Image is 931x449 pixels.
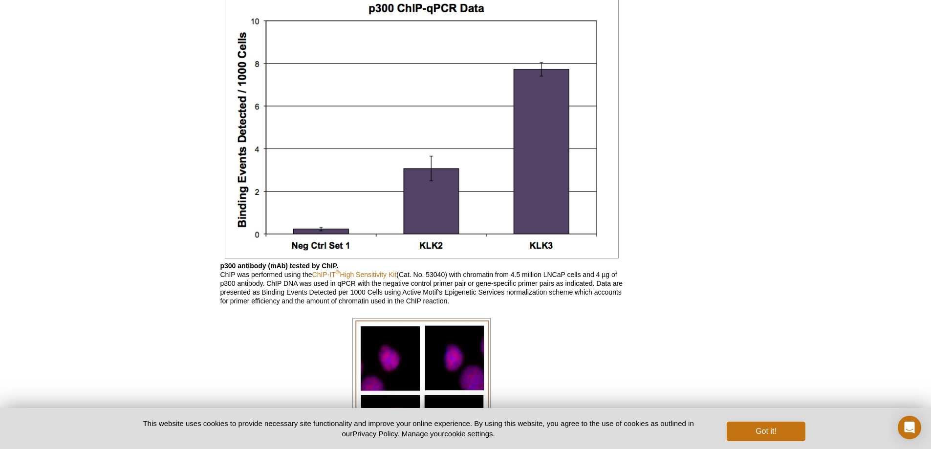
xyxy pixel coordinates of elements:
button: Got it! [727,422,805,441]
a: Privacy Policy [352,429,397,438]
sup: ® [336,269,340,275]
button: cookie settings [444,429,493,438]
p: This website uses cookies to provide necessary site functionality and improve your online experie... [126,418,711,439]
div: Open Intercom Messenger [898,416,921,439]
b: p300 antibody (mAb) tested by ChIP. [220,262,339,270]
a: ChIP-IT®High Sensitivity Kit [312,271,397,278]
p: ChIP was performed using the (Cat. No. 53040) with chromatin from 4.5 million LNCaP cells and 4 µ... [220,261,623,305]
